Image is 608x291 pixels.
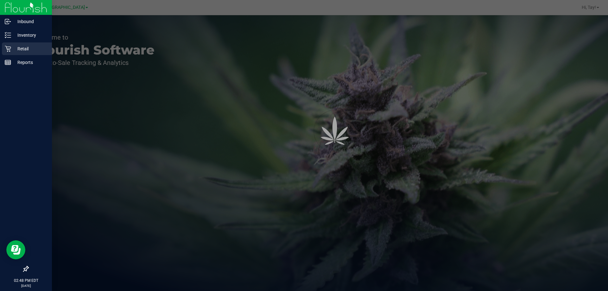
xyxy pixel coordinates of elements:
[5,32,11,38] inline-svg: Inventory
[11,31,49,39] p: Inventory
[5,59,11,66] inline-svg: Reports
[6,240,25,259] iframe: Resource center
[5,18,11,25] inline-svg: Inbound
[11,45,49,53] p: Retail
[11,59,49,66] p: Reports
[5,46,11,52] inline-svg: Retail
[3,278,49,283] p: 02:48 PM EDT
[11,18,49,25] p: Inbound
[3,283,49,288] p: [DATE]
